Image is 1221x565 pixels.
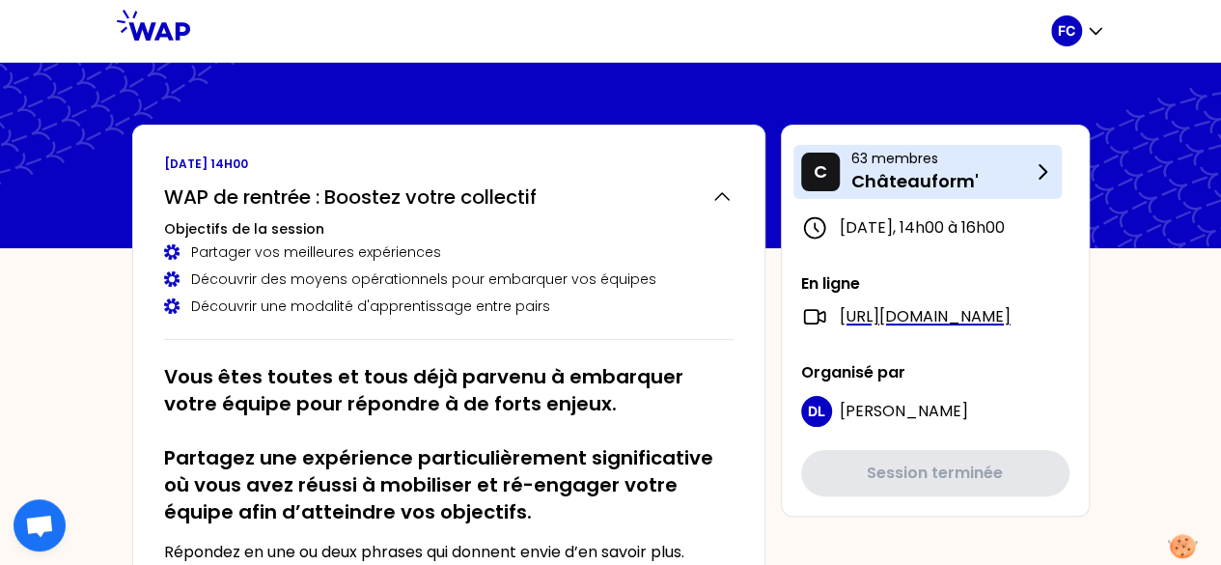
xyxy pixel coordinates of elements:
[164,184,537,211] h2: WAP de rentrée : Boostez votre collectif
[840,400,968,422] span: [PERSON_NAME]
[164,156,734,172] p: [DATE] 14h00
[801,214,1069,241] div: [DATE] , 14h00 à 16h00
[14,499,66,551] div: Ouvrir le chat
[801,361,1069,384] p: Organisé par
[851,149,1031,168] p: 63 membres
[1058,21,1075,41] p: FC
[801,450,1069,496] button: Session terminée
[814,158,827,185] p: C
[1051,15,1105,46] button: FC
[164,219,734,239] h3: Objectifs de la session
[840,305,1011,328] a: [URL][DOMAIN_NAME]
[164,242,734,262] div: Partager vos meilleures expériences
[164,184,734,211] button: WAP de rentrée : Boostez votre collectif
[808,402,825,421] p: DL
[164,269,734,289] div: Découvrir des moyens opérationnels pour embarquer vos équipes
[801,272,1069,296] p: En ligne
[164,297,734,316] div: Découvrir une modalité d'apprentissage entre pairs
[851,168,1031,195] p: Châteauform'
[164,363,734,525] h2: Vous êtes toutes et tous déjà parvenu à embarquer votre équipe pour répondre à de forts enjeux. P...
